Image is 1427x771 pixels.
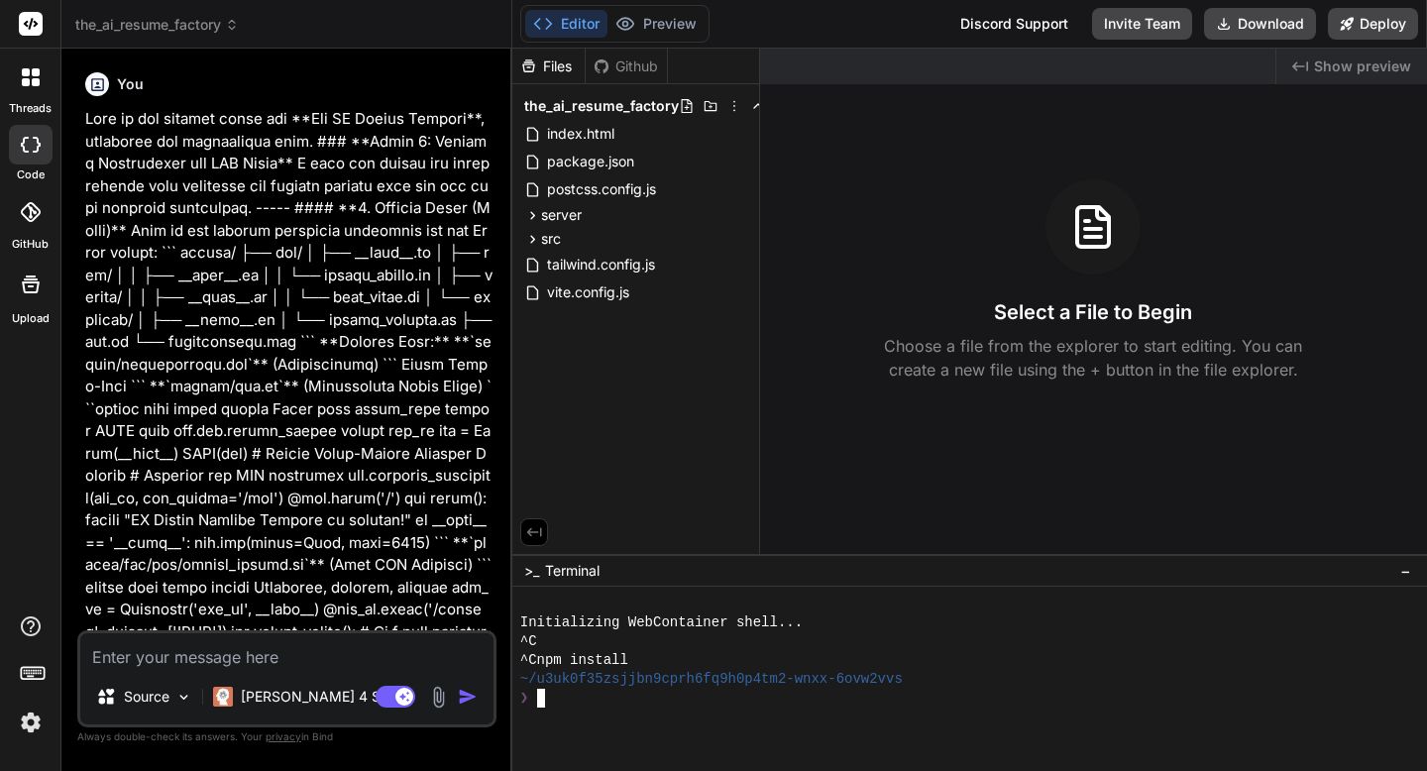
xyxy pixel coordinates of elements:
label: Upload [12,310,50,327]
span: Initializing WebContainer shell... [520,613,803,632]
h3: Select a File to Begin [994,298,1192,326]
button: Preview [607,10,705,38]
button: Download [1204,8,1316,40]
span: ❯ [520,689,528,708]
p: [PERSON_NAME] 4 S.. [241,687,388,707]
label: GitHub [12,236,49,253]
span: vite.config.js [545,280,631,304]
button: Editor [525,10,607,38]
div: Discord Support [948,8,1080,40]
span: package.json [545,150,636,173]
span: the_ai_resume_factory [75,15,239,35]
span: index.html [545,122,616,146]
span: Terminal [545,561,600,581]
button: Deploy [1328,8,1418,40]
img: settings [14,706,48,739]
span: Show preview [1314,56,1411,76]
p: Choose a file from the explorer to start editing. You can create a new file using the + button in... [871,334,1315,382]
p: Always double-check its answers. Your in Bind [77,727,496,746]
span: privacy [266,730,301,742]
span: ^Cnpm install [520,651,628,670]
span: postcss.config.js [545,177,658,201]
span: − [1400,561,1411,581]
label: threads [9,100,52,117]
img: Pick Models [175,689,192,706]
span: ^C [520,632,537,651]
div: Github [586,56,667,76]
img: icon [458,687,478,707]
span: ~/u3uk0f35zsjjbn9cprh6fq9h0p4tm2-wnxx-6ovw2vvs [520,670,903,689]
p: Source [124,687,169,707]
img: attachment [427,686,450,709]
h6: You [117,74,144,94]
button: − [1396,555,1415,587]
span: src [541,229,561,249]
span: the_ai_resume_factory [524,96,679,116]
label: code [17,166,45,183]
button: Invite Team [1092,8,1192,40]
span: server [541,205,582,225]
span: >_ [524,561,539,581]
span: tailwind.config.js [545,253,657,276]
img: Claude 4 Sonnet [213,687,233,707]
div: Files [512,56,585,76]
